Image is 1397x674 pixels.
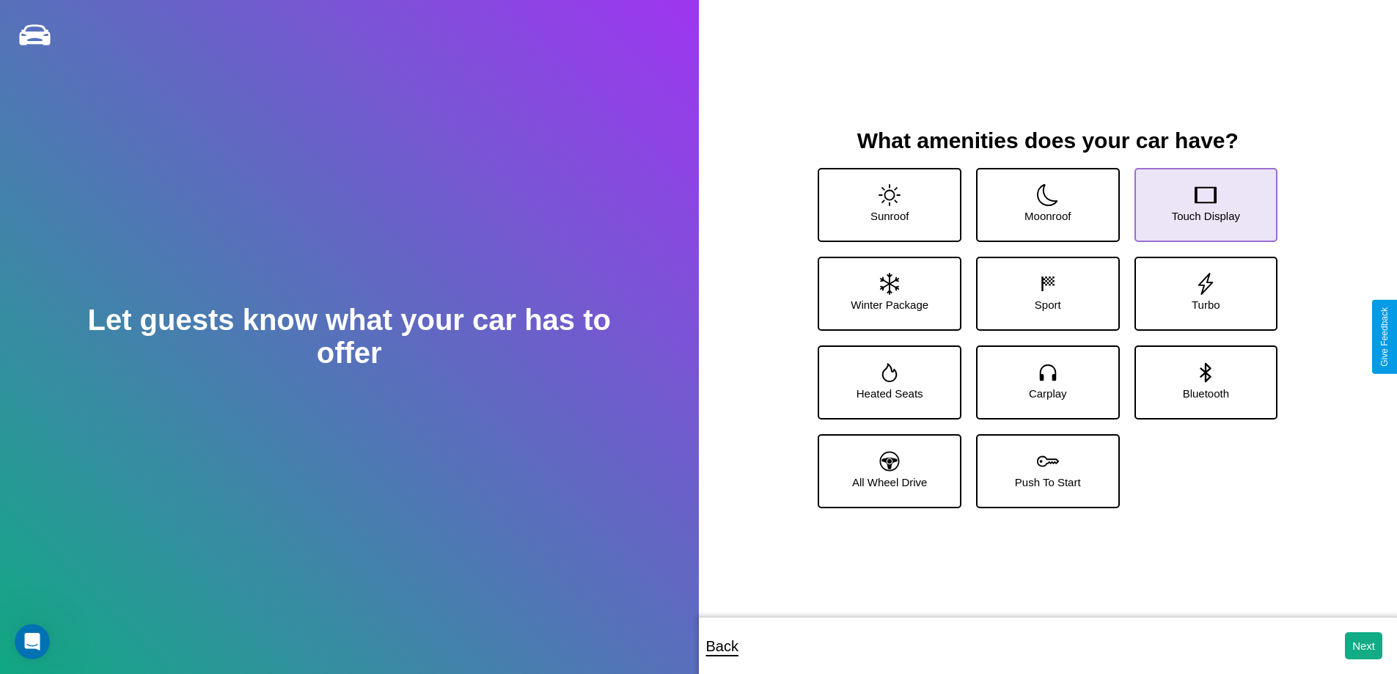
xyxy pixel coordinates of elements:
button: Next [1345,632,1382,659]
p: Touch Display [1172,206,1240,226]
h2: Let guests know what your car has to offer [70,304,628,370]
h3: What amenities does your car have? [803,128,1292,153]
p: Sunroof [870,206,909,226]
p: Push To Start [1015,472,1081,492]
p: Winter Package [851,295,928,315]
p: Carplay [1029,384,1067,403]
p: Bluetooth [1183,384,1229,403]
p: Turbo [1192,295,1220,315]
p: All Wheel Drive [852,472,928,492]
div: Give Feedback [1379,307,1390,367]
p: Moonroof [1024,206,1071,226]
iframe: Intercom live chat [15,624,50,659]
p: Back [706,633,738,659]
p: Sport [1035,295,1061,315]
p: Heated Seats [857,384,923,403]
